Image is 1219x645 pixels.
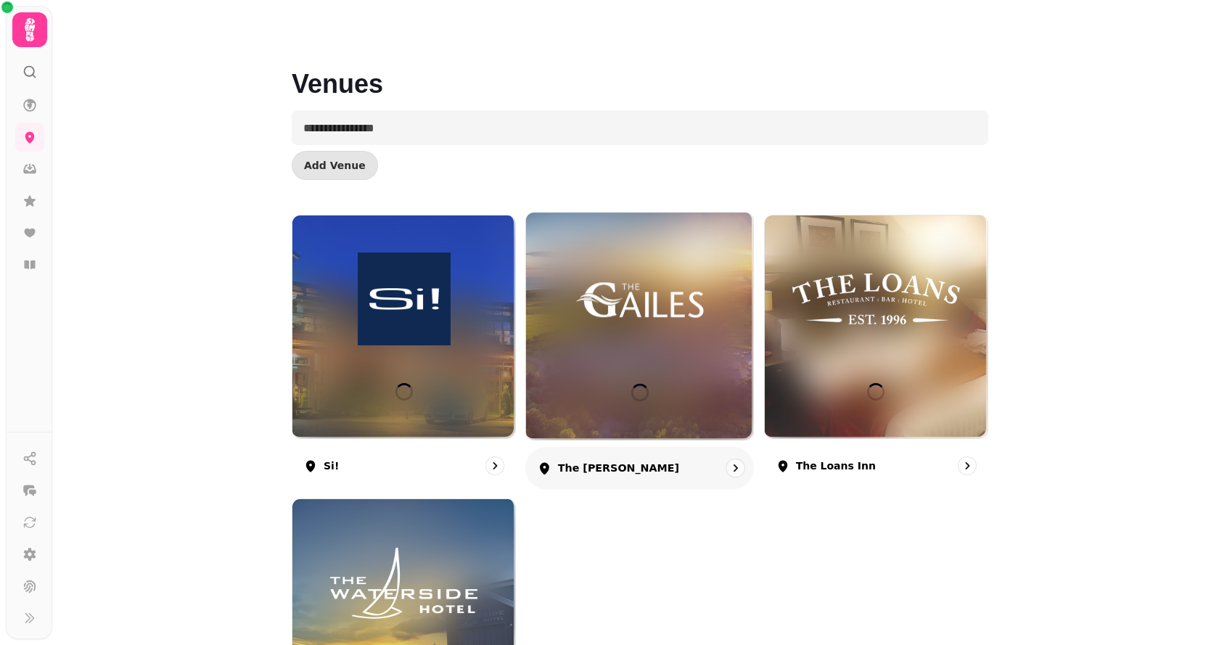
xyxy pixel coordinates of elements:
a: The GailesThe GailesThe [PERSON_NAME] [525,212,755,490]
a: The Loans InnThe Loans InnThe Loans Inn [764,215,988,487]
a: Si!Si!Si! [292,215,516,487]
svg: go to [960,459,974,473]
svg: go to [728,461,743,475]
button: Add Venue [292,151,378,180]
img: Si! [320,252,487,345]
img: The Loans Inn [792,252,960,345]
span: Add Venue [304,160,366,171]
svg: go to [488,459,502,473]
p: The Loans Inn [796,459,876,473]
p: The [PERSON_NAME] [558,461,679,475]
img: The Waterside [320,537,487,630]
h1: Venues [292,35,988,99]
p: Si! [324,459,339,473]
img: The Gailes [554,251,725,346]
